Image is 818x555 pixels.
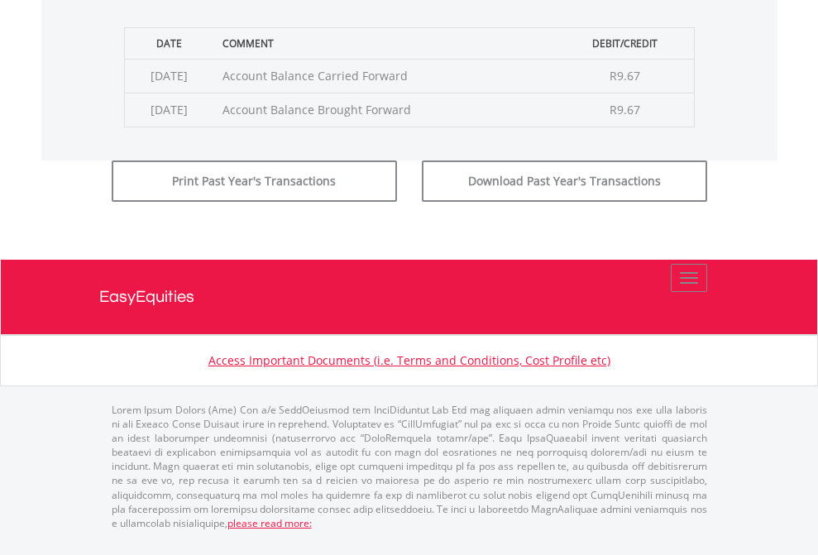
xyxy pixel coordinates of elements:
span: R9.67 [610,68,640,84]
th: Comment [214,27,557,59]
span: R9.67 [610,102,640,117]
button: Print Past Year's Transactions [112,160,397,202]
td: Account Balance Brought Forward [214,93,557,127]
th: Debit/Credit [557,27,694,59]
a: please read more: [227,516,312,530]
td: [DATE] [124,93,214,127]
a: Access Important Documents (i.e. Terms and Conditions, Cost Profile etc) [208,352,610,368]
th: Date [124,27,214,59]
a: EasyEquities [99,260,720,334]
td: [DATE] [124,59,214,93]
td: Account Balance Carried Forward [214,59,557,93]
p: Lorem Ipsum Dolors (Ame) Con a/e SeddOeiusmod tem InciDiduntut Lab Etd mag aliquaen admin veniamq... [112,403,707,530]
button: Download Past Year's Transactions [422,160,707,202]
